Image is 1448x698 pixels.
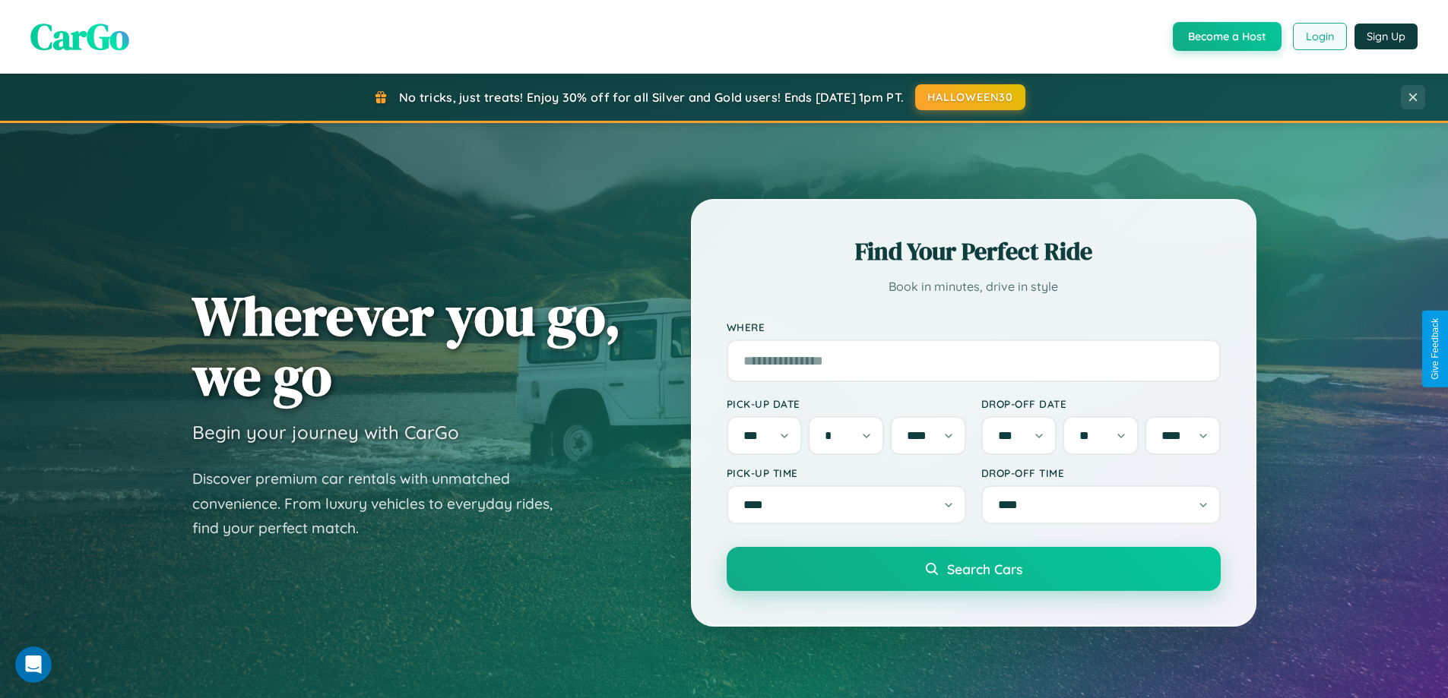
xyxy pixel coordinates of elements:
[15,646,52,683] iframe: Intercom live chat
[399,90,904,105] span: No tricks, just treats! Enjoy 30% off for all Silver and Gold users! Ends [DATE] 1pm PT.
[727,397,966,410] label: Pick-up Date
[1173,22,1282,51] button: Become a Host
[727,547,1221,591] button: Search Cars
[30,11,129,62] span: CarGo
[915,84,1025,110] button: HALLOWEEN30
[981,466,1221,479] label: Drop-off Time
[192,466,572,541] p: Discover premium car rentals with unmatched convenience. From luxury vehicles to everyday rides, ...
[727,235,1221,268] h2: Find Your Perfect Ride
[1293,23,1347,50] button: Login
[727,466,966,479] label: Pick-up Time
[727,276,1221,298] p: Book in minutes, drive in style
[727,321,1221,333] label: Where
[981,397,1221,410] label: Drop-off Date
[947,561,1022,577] span: Search Cars
[1355,24,1418,49] button: Sign Up
[192,421,459,444] h3: Begin your journey with CarGo
[1430,318,1440,380] div: Give Feedback
[192,286,621,406] h1: Wherever you go, we go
